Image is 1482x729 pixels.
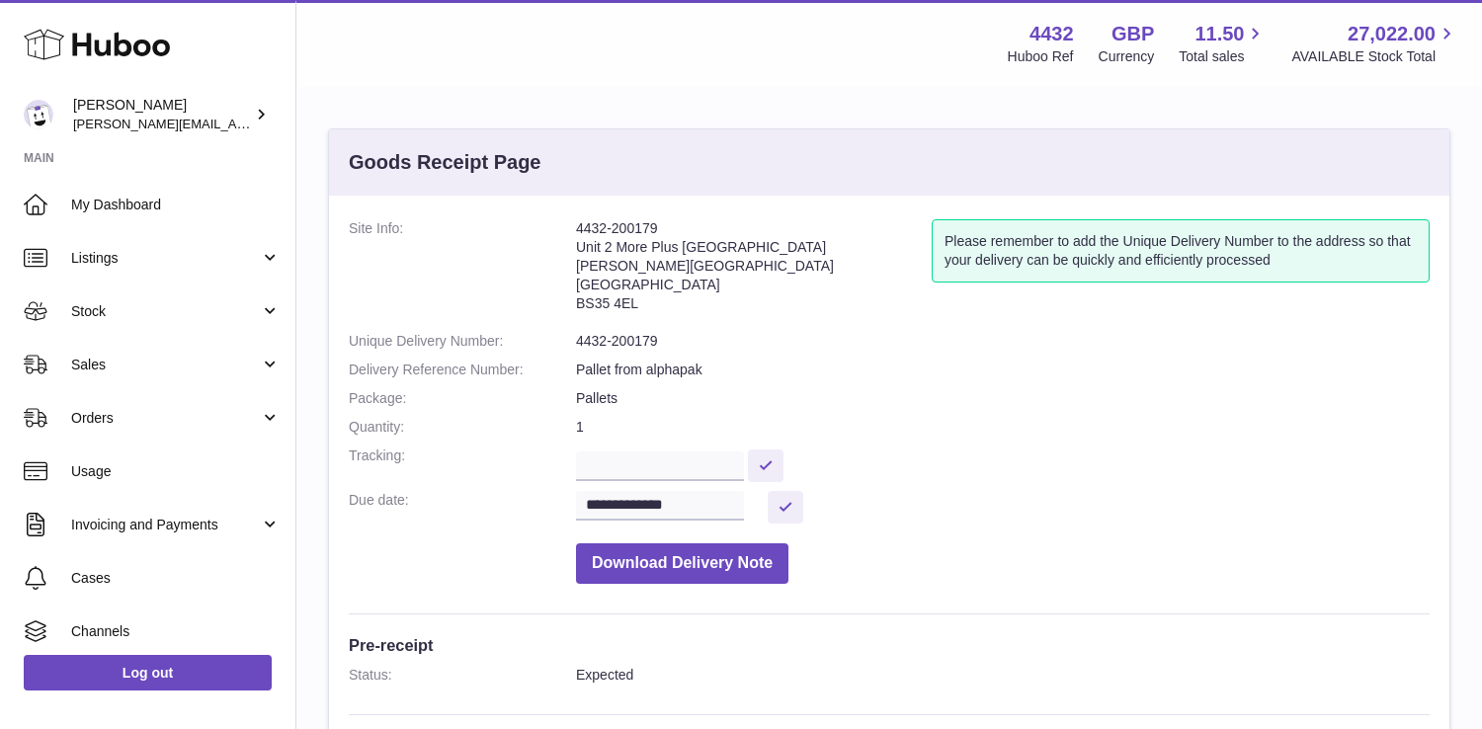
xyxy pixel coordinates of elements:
[349,389,576,408] dt: Package:
[71,409,260,428] span: Orders
[1179,47,1267,66] span: Total sales
[349,361,576,379] dt: Delivery Reference Number:
[24,655,272,690] a: Log out
[576,666,1430,685] dd: Expected
[349,446,576,481] dt: Tracking:
[576,418,1430,437] dd: 1
[349,491,576,524] dt: Due date:
[1029,21,1074,47] strong: 4432
[71,516,260,534] span: Invoicing and Payments
[73,96,251,133] div: [PERSON_NAME]
[1348,21,1436,47] span: 27,022.00
[1291,21,1458,66] a: 27,022.00 AVAILABLE Stock Total
[71,249,260,268] span: Listings
[73,116,396,131] span: [PERSON_NAME][EMAIL_ADDRESS][DOMAIN_NAME]
[71,569,281,588] span: Cases
[71,302,260,321] span: Stock
[1179,21,1267,66] a: 11.50 Total sales
[349,149,541,176] h3: Goods Receipt Page
[71,622,281,641] span: Channels
[1111,21,1154,47] strong: GBP
[349,332,576,351] dt: Unique Delivery Number:
[349,634,1430,656] h3: Pre-receipt
[576,332,1430,351] dd: 4432-200179
[1099,47,1155,66] div: Currency
[24,100,53,129] img: akhil@amalachai.com
[71,196,281,214] span: My Dashboard
[349,666,576,685] dt: Status:
[1194,21,1244,47] span: 11.50
[349,418,576,437] dt: Quantity:
[349,219,576,322] dt: Site Info:
[576,389,1430,408] dd: Pallets
[932,219,1430,283] div: Please remember to add the Unique Delivery Number to the address so that your delivery can be qui...
[71,356,260,374] span: Sales
[1008,47,1074,66] div: Huboo Ref
[71,462,281,481] span: Usage
[576,543,788,584] button: Download Delivery Note
[576,361,1430,379] dd: Pallet from alphapak
[576,219,932,322] address: 4432-200179 Unit 2 More Plus [GEOGRAPHIC_DATA] [PERSON_NAME][GEOGRAPHIC_DATA] [GEOGRAPHIC_DATA] B...
[1291,47,1458,66] span: AVAILABLE Stock Total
